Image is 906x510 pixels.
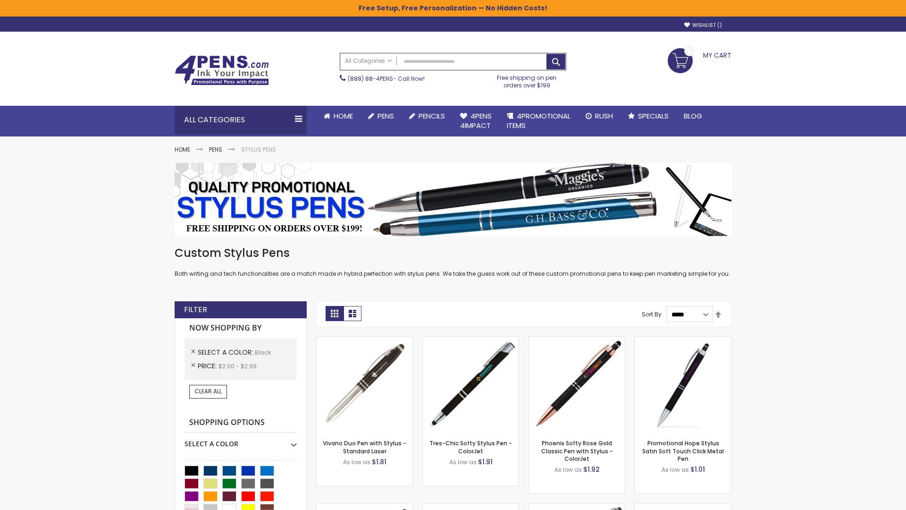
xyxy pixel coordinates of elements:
span: Select A Color [198,348,255,357]
img: Promotional Hope Stylus Satin Soft Touch Click Metal Pen-Black [635,337,731,433]
a: Pens [209,145,222,153]
span: Home [334,111,353,121]
span: As low as [554,466,582,474]
span: $2.00 - $2.99 [218,362,257,370]
span: As low as [662,466,689,474]
a: Home [175,145,190,153]
span: Price [198,361,218,371]
span: Rush [595,111,613,121]
img: Phoenix Softy Rose Gold Classic Pen with Stylus - ColorJet-Black [529,337,625,433]
span: Pencils [419,111,445,121]
img: 4Pens Custom Pens and Promotional Products [175,55,269,85]
strong: Shopping Options [185,413,297,433]
a: Pens [361,106,402,127]
span: Blog [684,111,702,121]
span: Black [255,348,271,357]
div: All Categories [175,106,307,134]
img: Vivano Duo Pen with Stylus - Standard Laser-Black [317,337,412,433]
strong: Filter [184,305,207,315]
span: $1.92 [583,465,600,474]
a: 4PROMOTIONALITEMS [499,106,578,136]
a: 4Pens4impact [453,106,499,136]
a: All Categories [340,53,397,69]
img: Stylus Pens [175,163,731,236]
a: Wishlist [684,22,722,29]
span: As low as [343,458,370,466]
h1: Custom Stylus Pens [175,246,731,261]
span: $1.01 [690,465,705,474]
strong: Grid [326,306,344,321]
div: Free shipping on pen orders over $199 [487,70,567,89]
span: $1.91 [478,457,493,467]
span: Pens [377,111,394,121]
a: Phoenix Softy Rose Gold Classic Pen with Stylus - ColorJet [541,439,613,462]
strong: Now Shopping by [185,318,297,338]
span: As low as [449,458,477,466]
a: Blog [676,106,710,127]
a: Clear All [189,385,227,398]
span: Specials [638,111,669,121]
a: Rush [578,106,621,127]
strong: Stylus Pens [241,145,276,153]
span: All Categories [345,57,392,65]
div: Both writing and tech functionalities are a match made in hybrid perfection with stylus pens. We ... [175,246,731,278]
span: 4PROMOTIONAL ITEMS [507,111,570,130]
a: Promotional Hope Stylus Satin Soft Touch Click Metal Pen [642,439,724,462]
span: Clear All [194,387,222,395]
a: Tres-Chic Softy Stylus Pen - ColorJet-Black [423,336,519,344]
span: $1.81 [372,457,386,467]
a: Vivano Duo Pen with Stylus - Standard Laser [323,439,406,455]
a: Phoenix Softy Rose Gold Classic Pen with Stylus - ColorJet-Black [529,336,625,344]
span: - Call Now! [348,75,425,83]
label: Sort By [642,310,662,318]
a: Home [316,106,361,127]
a: Vivano Duo Pen with Stylus - Standard Laser-Black [317,336,412,344]
a: Specials [621,106,676,127]
a: Promotional Hope Stylus Satin Soft Touch Click Metal Pen-Black [635,336,731,344]
a: Pencils [402,106,453,127]
a: (888) 88-4PENS [348,75,393,83]
div: Select A Color [185,433,297,449]
img: Tres-Chic Softy Stylus Pen - ColorJet-Black [423,337,519,433]
a: Tres-Chic Softy Stylus Pen - ColorJet [429,439,512,455]
span: 4Pens 4impact [460,111,492,130]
